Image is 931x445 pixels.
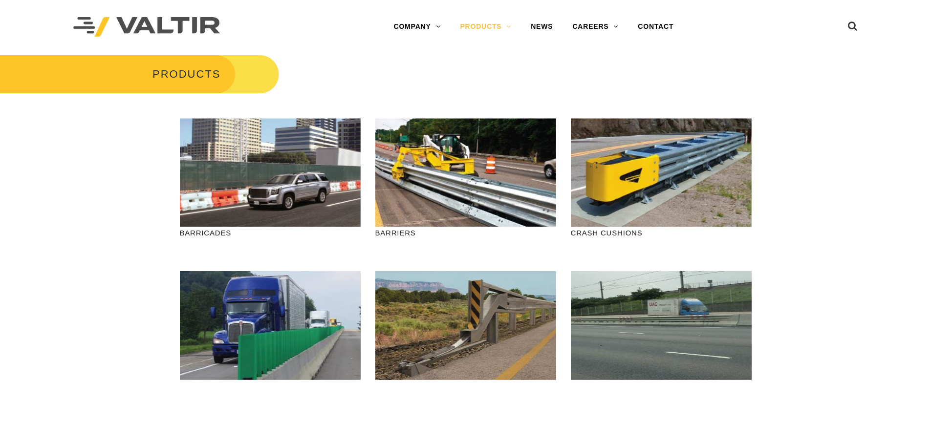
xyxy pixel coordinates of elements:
[571,380,752,391] p: GATES
[563,17,628,37] a: CAREERS
[180,227,361,238] p: BARRICADES
[73,17,220,37] img: Valtir
[571,227,752,238] p: CRASH CUSHIONS
[375,380,556,391] p: END TERMINALS
[375,227,556,238] p: BARRIERS
[450,17,521,37] a: PRODUCTS
[180,380,361,391] p: DELINEATORS
[628,17,683,37] a: CONTACT
[384,17,450,37] a: COMPANY
[521,17,563,37] a: NEWS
